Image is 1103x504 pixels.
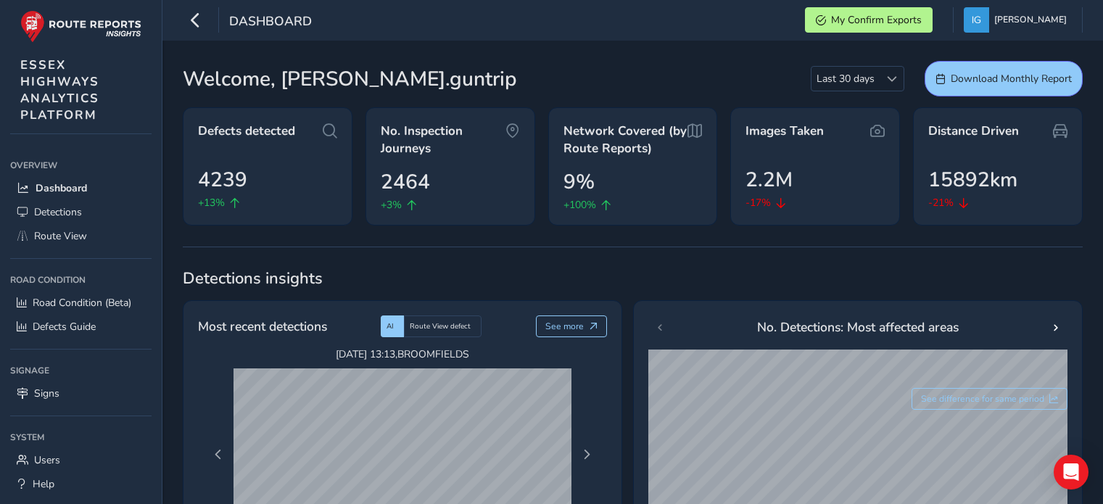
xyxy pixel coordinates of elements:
span: Last 30 days [811,67,880,91]
span: See more [545,321,584,332]
span: Help [33,477,54,491]
button: [PERSON_NAME] [964,7,1072,33]
span: My Confirm Exports [831,13,922,27]
button: Previous Page [208,445,228,465]
a: Help [10,472,152,496]
span: -21% [928,195,954,210]
button: See difference for same period [912,388,1068,410]
span: Download Monthly Report [951,72,1072,86]
span: 15892km [928,165,1017,195]
span: Distance Driven [928,123,1019,140]
span: Route View [34,229,87,243]
span: Welcome, [PERSON_NAME].guntrip [183,64,517,94]
img: diamond-layout [964,7,989,33]
button: Download Monthly Report [925,61,1083,96]
button: Next Page [577,445,597,465]
a: Detections [10,200,152,224]
a: Dashboard [10,176,152,200]
span: +3% [381,197,402,212]
img: rr logo [20,10,141,43]
span: 9% [563,167,595,197]
a: Signs [10,381,152,405]
span: Detections [34,205,82,219]
button: My Confirm Exports [805,7,933,33]
div: AI [381,315,404,337]
span: 4239 [198,165,247,195]
span: 2464 [381,167,430,197]
a: Route View [10,224,152,248]
a: Users [10,448,152,472]
div: Overview [10,154,152,176]
span: Defects Guide [33,320,96,334]
span: +13% [198,195,225,210]
span: Dashboard [229,12,312,33]
span: See difference for same period [921,393,1044,405]
span: Signs [34,387,59,400]
span: Users [34,453,60,467]
div: Road Condition [10,269,152,291]
a: Road Condition (Beta) [10,291,152,315]
div: Route View defect [404,315,482,337]
a: Defects Guide [10,315,152,339]
span: ESSEX HIGHWAYS ANALYTICS PLATFORM [20,57,99,123]
span: Road Condition (Beta) [33,296,131,310]
button: See more [536,315,608,337]
span: +100% [563,197,596,212]
span: Images Taken [745,123,824,140]
span: Network Covered (by Route Reports) [563,123,688,157]
span: Defects detected [198,123,295,140]
span: 2.2M [745,165,793,195]
span: -17% [745,195,771,210]
div: Open Intercom Messenger [1054,455,1088,489]
span: [DATE] 13:13 , BROOMFIELDS [234,347,571,361]
span: Most recent detections [198,317,327,336]
span: No. Inspection Journeys [381,123,505,157]
span: Detections insights [183,268,1083,289]
span: Route View defect [410,321,471,331]
div: System [10,426,152,448]
span: [PERSON_NAME] [994,7,1067,33]
span: Dashboard [36,181,87,195]
span: AI [387,321,394,331]
div: Signage [10,360,152,381]
span: No. Detections: Most affected areas [757,318,959,336]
